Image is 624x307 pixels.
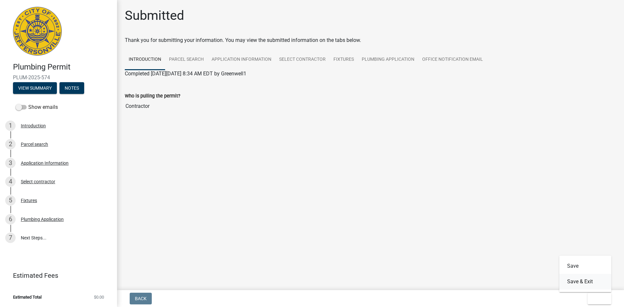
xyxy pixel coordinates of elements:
[13,62,112,72] h4: Plumbing Permit
[5,233,16,243] div: 7
[13,82,57,94] button: View Summary
[21,161,69,165] div: Application Information
[21,179,55,184] div: Select contractor
[125,36,616,44] div: Thank you for submitting your information. You may view the submitted information on the tabs below.
[358,49,418,70] a: Plumbing Application
[275,49,330,70] a: Select contractor
[94,295,104,299] span: $0.00
[418,49,487,70] a: Office Notification Email
[59,82,84,94] button: Notes
[559,258,611,274] button: Save
[16,103,58,111] label: Show emails
[5,158,16,168] div: 3
[21,217,64,222] div: Plumbing Application
[59,86,84,91] wm-modal-confirm: Notes
[5,214,16,224] div: 6
[125,8,184,23] h1: Submitted
[5,176,16,187] div: 4
[21,123,46,128] div: Introduction
[13,74,104,81] span: PLUM-2025-574
[5,139,16,149] div: 2
[593,296,602,301] span: Exit
[588,293,611,304] button: Exit
[5,269,107,282] a: Estimated Fees
[135,296,147,301] span: Back
[330,49,358,70] a: Fixtures
[559,256,611,292] div: Exit
[21,198,37,203] div: Fixtures
[165,49,208,70] a: Parcel search
[130,293,152,304] button: Back
[559,274,611,289] button: Save & Exit
[13,86,57,91] wm-modal-confirm: Summary
[13,295,42,299] span: Estimated Total
[21,142,48,147] div: Parcel search
[125,94,180,98] label: Who is pulling the permit?
[208,49,275,70] a: Application Information
[125,70,246,77] span: Completed [DATE][DATE] 8:34 AM EDT by Greenwell1
[13,7,62,56] img: City of Jeffersonville, Indiana
[5,195,16,206] div: 5
[5,121,16,131] div: 1
[125,49,165,70] a: Introduction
